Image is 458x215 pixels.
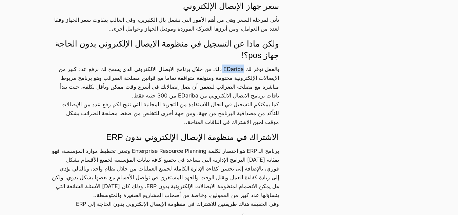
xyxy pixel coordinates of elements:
p: بالفعل توفر لك EDariba ذلك من خلال برنامج الايصال الالكتروني الذي يسمح لك برفع عدد كبير من الايصا... [51,65,279,126]
p: نأتي لمرحلة السعر وهي من أهم الأمور التي تشغل بال الكثيرين، وفي الغالب يتفاوت سعر الجهاز وفقا لعد... [51,15,279,33]
h4: ولكن ماذا عن التسجيل في منظومة الإيصال الإلكتروني بدون الحاجة جهاز pos؟! [51,38,279,61]
p: وفي الحقيقة هناك طريقتين للاشتراك في منظومة الإيصال الإلكتروني بدون الحاجة إلى ERP [51,199,279,208]
h4: سعر جهاز الإيصال الإلكتروني [51,0,279,12]
h4: الاشتراك في منظومة الإيصال الإلكتروني بدون ERP [51,131,279,143]
p: برنامج الـ ERP هو اختصار لكلمة Enterprise Resource Planning وتعنى تخطيط موارد المؤسسة، فهو بمثابة... [51,146,279,199]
